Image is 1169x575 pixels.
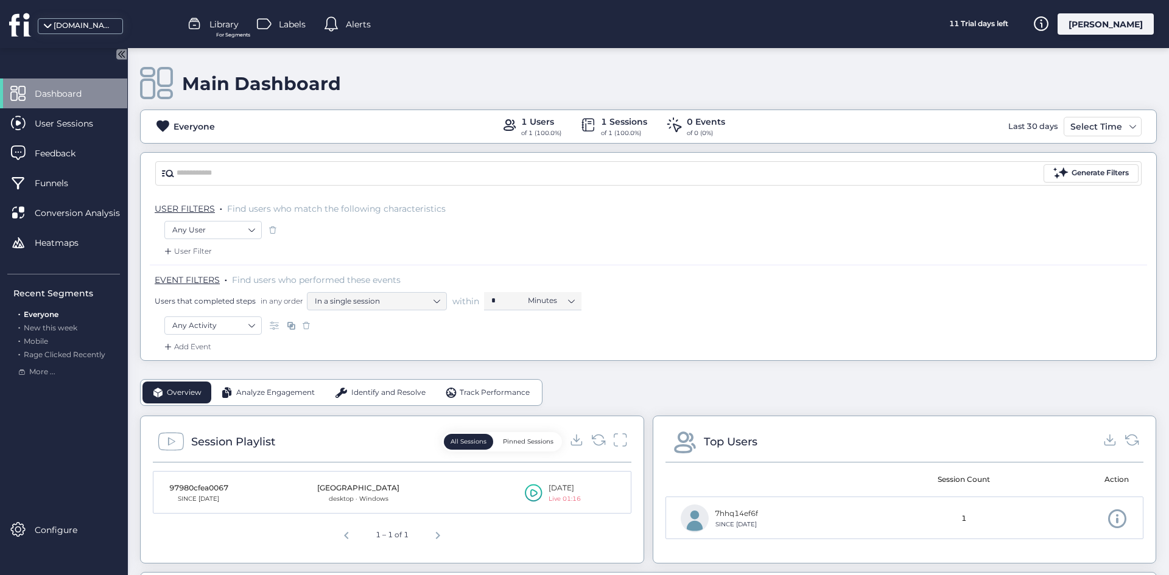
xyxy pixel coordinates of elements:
[1058,13,1154,35] div: [PERSON_NAME]
[933,13,1024,35] div: 11 Trial days left
[168,483,229,494] div: 97980cfea0067
[24,323,77,332] span: New this week
[1044,164,1139,183] button: Generate Filters
[162,245,212,257] div: User Filter
[167,387,202,399] span: Overview
[279,18,306,31] span: Labels
[1024,462,1143,497] mat-header-cell: Action
[225,272,227,284] span: .
[155,274,220,285] span: EVENT FILTERS
[191,433,275,450] div: Session Playlist
[29,366,55,378] span: More ...
[1005,117,1061,136] div: Last 30 days
[426,521,450,546] button: Next page
[496,434,560,450] button: Pinned Sessions
[687,128,725,138] div: of 0 (0%)
[174,120,215,133] div: Everyone
[172,221,254,239] nz-select-item: Any User
[1067,119,1125,134] div: Select Time
[18,307,20,319] span: .
[715,520,758,529] div: SINCE [DATE]
[961,513,966,524] span: 1
[35,117,111,130] span: User Sessions
[315,292,439,310] nz-select-item: In a single session
[24,310,58,319] span: Everyone
[452,295,479,307] span: within
[904,462,1023,497] mat-header-cell: Session Count
[35,523,96,537] span: Configure
[54,20,114,32] div: [DOMAIN_NAME]
[601,115,647,128] div: 1 Sessions
[18,347,20,359] span: .
[687,115,725,128] div: 0 Events
[232,274,401,285] span: Find users who performed these events
[162,341,211,353] div: Add Event
[715,508,758,520] div: 7hhq14ef6f
[704,433,757,450] div: Top Users
[18,334,20,346] span: .
[1072,167,1129,179] div: Generate Filters
[216,31,250,39] span: For Segments
[24,336,48,346] span: Mobile
[209,18,239,31] span: Library
[220,201,222,213] span: .
[258,296,303,306] span: in any order
[460,387,530,399] span: Track Performance
[35,206,138,220] span: Conversion Analysis
[227,203,446,214] span: Find users who match the following characteristics
[155,296,256,306] span: Users that completed steps
[182,72,341,95] div: Main Dashboard
[521,128,561,138] div: of 1 (100.0%)
[172,316,254,335] nz-select-item: Any Activity
[35,176,86,190] span: Funnels
[528,291,574,310] nz-select-item: Minutes
[601,128,647,138] div: of 1 (100.0%)
[549,483,581,494] div: [DATE]
[444,434,493,450] button: All Sessions
[317,483,399,494] div: [GEOGRAPHIC_DATA]
[371,524,413,546] div: 1 – 1 of 1
[549,494,581,504] div: Live 01:16
[35,87,100,100] span: Dashboard
[13,287,120,300] div: Recent Segments
[168,494,229,504] div: SINCE [DATE]
[317,494,399,504] div: desktop · Windows
[24,350,105,359] span: Rage Clicked Recently
[35,236,97,249] span: Heatmaps
[521,115,561,128] div: 1 Users
[35,147,94,160] span: Feedback
[155,203,215,214] span: USER FILTERS
[236,387,315,399] span: Analyze Engagement
[346,18,371,31] span: Alerts
[334,521,359,546] button: Previous page
[18,321,20,332] span: .
[351,387,426,399] span: Identify and Resolve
